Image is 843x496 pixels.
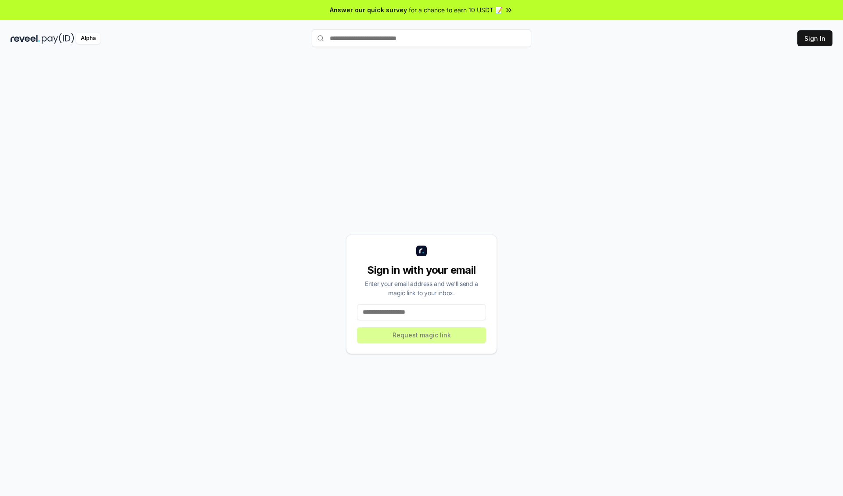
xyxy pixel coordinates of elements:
img: pay_id [42,33,74,44]
div: Alpha [76,33,101,44]
button: Sign In [797,30,832,46]
img: reveel_dark [11,33,40,44]
span: for a chance to earn 10 USDT 📝 [409,5,503,14]
div: Enter your email address and we’ll send a magic link to your inbox. [357,279,486,297]
span: Answer our quick survey [330,5,407,14]
img: logo_small [416,246,427,256]
div: Sign in with your email [357,263,486,277]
